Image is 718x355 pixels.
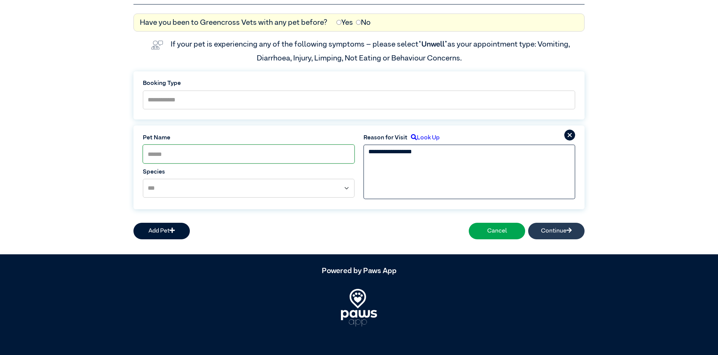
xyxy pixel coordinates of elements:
[148,38,166,53] img: vet
[407,133,439,142] label: Look Up
[528,223,585,239] button: Continue
[364,133,407,142] label: Reason for Visit
[469,223,525,239] button: Cancel
[133,266,585,275] h5: Powered by Paws App
[341,289,377,326] img: PawsApp
[143,79,575,88] label: Booking Type
[356,17,371,28] label: No
[171,41,571,62] label: If your pet is experiencing any of the following symptoms – please select as your appointment typ...
[418,41,447,48] span: “Unwell”
[336,17,353,28] label: Yes
[336,20,341,25] input: Yes
[133,223,190,239] button: Add Pet
[140,17,327,28] label: Have you been to Greencross Vets with any pet before?
[356,20,361,25] input: No
[143,133,354,142] label: Pet Name
[143,168,354,177] label: Species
